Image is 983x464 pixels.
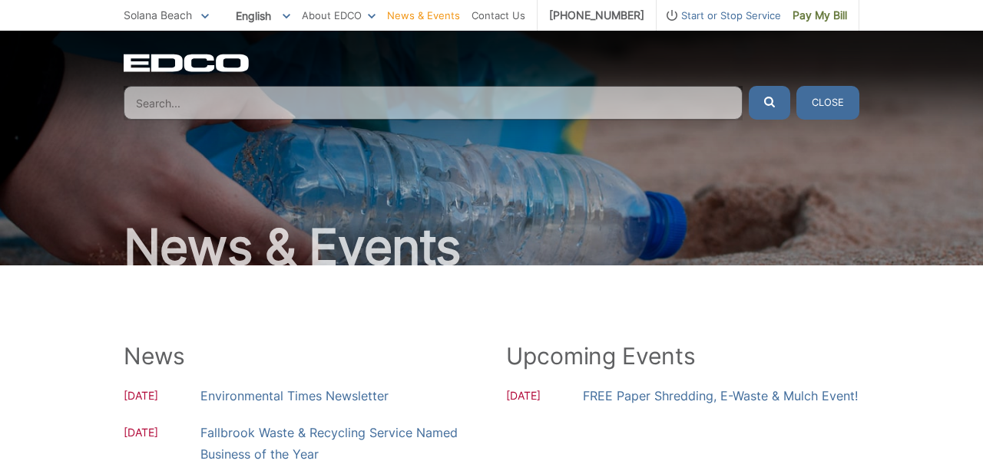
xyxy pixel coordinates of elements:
[124,54,251,72] a: EDCD logo. Return to the homepage.
[583,385,858,406] a: FREE Paper Shredding, E-Waste & Mulch Event!
[224,3,302,28] span: English
[124,86,743,120] input: Search
[506,342,859,370] h2: Upcoming Events
[124,387,200,406] span: [DATE]
[793,7,847,24] span: Pay My Bill
[796,86,859,120] button: Close
[124,342,477,370] h2: News
[749,86,790,120] button: Submit the search query.
[506,387,583,406] span: [DATE]
[387,7,460,24] a: News & Events
[302,7,376,24] a: About EDCO
[124,222,859,271] h1: News & Events
[472,7,525,24] a: Contact Us
[124,8,192,21] span: Solana Beach
[200,385,389,406] a: Environmental Times Newsletter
